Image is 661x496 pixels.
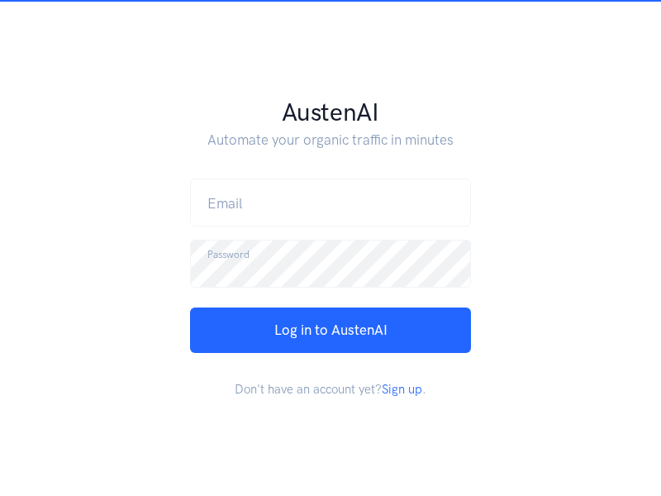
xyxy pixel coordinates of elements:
button: Log in to AustenAI [190,308,471,353]
p: Don't have an account yet? . [190,379,471,399]
p: Automate your organic traffic in minutes [190,129,471,151]
a: Sign up [382,382,422,397]
h1: AustenAI [190,97,471,129]
input: name@address.com [190,179,471,227]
